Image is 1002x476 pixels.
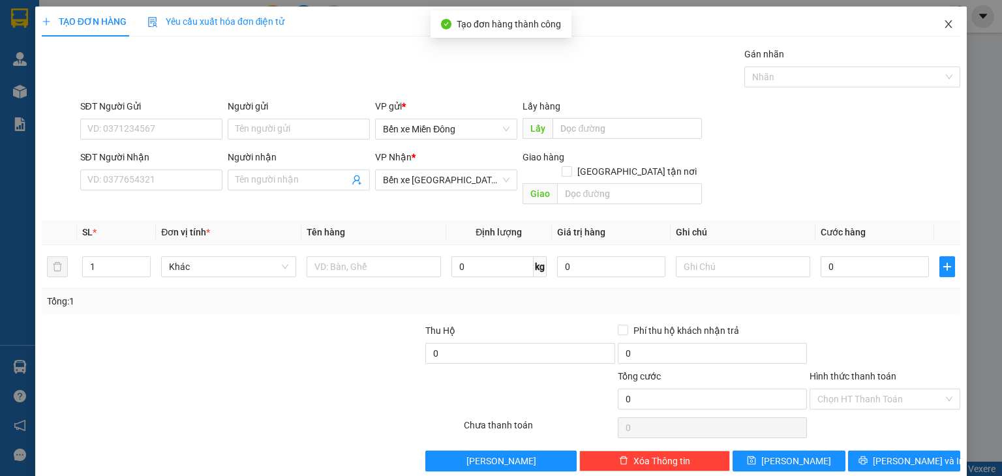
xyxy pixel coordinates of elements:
[618,371,661,381] span: Tổng cước
[425,325,455,336] span: Thu Hộ
[169,257,288,276] span: Khác
[930,7,967,43] button: Close
[848,451,961,471] button: printer[PERSON_NAME] và In
[228,99,370,113] div: Người gửi
[943,19,954,29] span: close
[553,118,702,139] input: Dọc đường
[80,150,222,164] div: SĐT Người Nhận
[307,227,345,237] span: Tên hàng
[821,227,866,237] span: Cước hàng
[80,99,222,113] div: SĐT Người Gửi
[47,256,68,277] button: delete
[733,451,845,471] button: save[PERSON_NAME]
[572,164,702,179] span: [GEOGRAPHIC_DATA] tận nơi
[42,16,127,27] span: TẠO ĐƠN HÀNG
[425,451,576,471] button: [PERSON_NAME]
[671,220,815,245] th: Ghi chú
[557,183,702,204] input: Dọc đường
[619,456,628,466] span: delete
[873,454,964,468] span: [PERSON_NAME] và In
[441,19,451,29] span: check-circle
[383,119,509,139] span: Bến xe Miền Đông
[810,371,896,381] label: Hình thức thanh toán
[476,227,522,237] span: Định lượng
[42,17,51,26] span: plus
[228,150,370,164] div: Người nhận
[939,256,955,277] button: plus
[557,227,605,237] span: Giá trị hàng
[523,118,553,139] span: Lấy
[633,454,690,468] span: Xóa Thông tin
[761,454,831,468] span: [PERSON_NAME]
[82,227,93,237] span: SL
[534,256,547,277] span: kg
[523,101,560,112] span: Lấy hàng
[747,456,756,466] span: save
[557,256,665,277] input: 0
[147,16,285,27] span: Yêu cầu xuất hóa đơn điện tử
[676,256,810,277] input: Ghi Chú
[457,19,561,29] span: Tạo đơn hàng thành công
[858,456,868,466] span: printer
[940,261,954,272] span: plus
[466,454,536,468] span: [PERSON_NAME]
[307,256,441,277] input: VD: Bàn, Ghế
[744,49,784,59] label: Gán nhãn
[523,152,564,162] span: Giao hàng
[383,170,509,190] span: Bến xe Quảng Ngãi
[352,175,362,185] span: user-add
[523,183,557,204] span: Giao
[628,323,744,338] span: Phí thu hộ khách nhận trả
[147,17,158,27] img: icon
[161,227,210,237] span: Đơn vị tính
[463,418,616,441] div: Chưa thanh toán
[375,152,412,162] span: VP Nhận
[579,451,730,471] button: deleteXóa Thông tin
[47,294,387,308] div: Tổng: 1
[375,99,517,113] div: VP gửi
